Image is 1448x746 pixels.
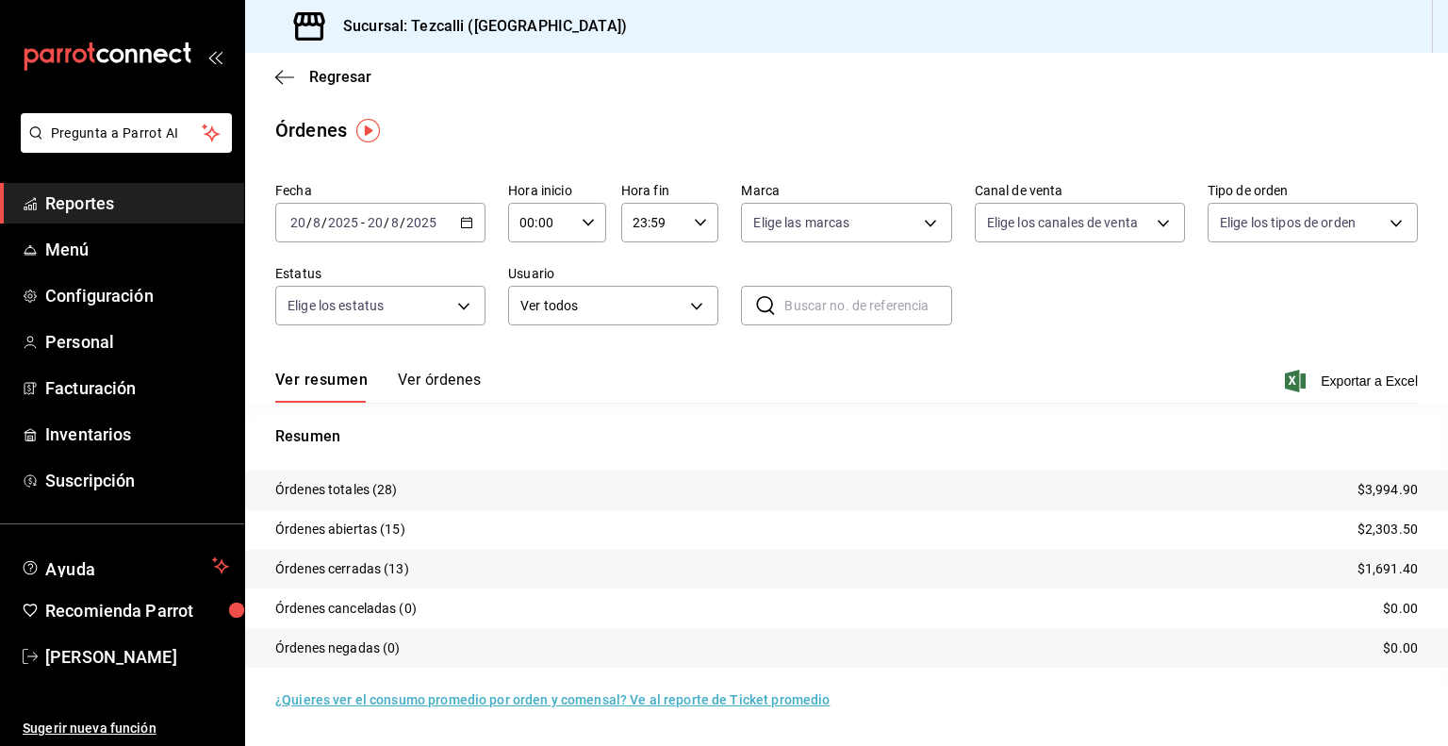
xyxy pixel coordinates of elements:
[367,215,384,230] input: --
[288,296,384,315] span: Elige los estatus
[328,15,627,38] h3: Sucursal: Tezcalli ([GEOGRAPHIC_DATA])
[275,68,371,86] button: Regresar
[45,644,229,670] span: [PERSON_NAME]
[400,215,405,230] span: /
[520,296,683,316] span: Ver todos
[741,184,951,197] label: Marca
[753,213,849,232] span: Elige las marcas
[321,215,327,230] span: /
[1220,213,1356,232] span: Elige los tipos de orden
[275,559,409,579] p: Órdenes cerradas (13)
[45,468,229,493] span: Suscripción
[275,371,368,403] button: Ver resumen
[390,215,400,230] input: --
[21,113,232,153] button: Pregunta a Parrot AI
[508,267,718,280] label: Usuario
[1357,480,1418,500] p: $3,994.90
[275,184,485,197] label: Fecha
[1357,520,1418,539] p: $2,303.50
[275,638,401,658] p: Órdenes negadas (0)
[356,119,380,142] img: Tooltip marker
[309,68,371,86] span: Regresar
[975,184,1185,197] label: Canal de venta
[1289,370,1418,392] button: Exportar a Excel
[289,215,306,230] input: --
[1383,599,1418,619] p: $0.00
[384,215,389,230] span: /
[45,375,229,401] span: Facturación
[361,215,365,230] span: -
[275,267,485,280] label: Estatus
[51,124,203,143] span: Pregunta a Parrot AI
[45,555,205,577] span: Ayuda
[275,692,830,707] a: ¿Quieres ver el consumo promedio por orden y comensal? Ve al reporte de Ticket promedio
[306,215,312,230] span: /
[1383,638,1418,658] p: $0.00
[784,287,951,324] input: Buscar no. de referencia
[275,371,481,403] div: navigation tabs
[275,599,417,619] p: Órdenes canceladas (0)
[45,283,229,308] span: Configuración
[45,329,229,355] span: Personal
[405,215,437,230] input: ----
[45,237,229,262] span: Menú
[275,116,347,144] div: Órdenes
[23,719,229,738] span: Sugerir nueva función
[621,184,719,197] label: Hora fin
[45,422,229,447] span: Inventarios
[45,191,229,216] span: Reportes
[275,480,398,500] p: Órdenes totales (28)
[207,49,222,64] button: open_drawer_menu
[312,215,321,230] input: --
[1208,184,1418,197] label: Tipo de orden
[13,137,232,157] a: Pregunta a Parrot AI
[1357,559,1418,579] p: $1,691.40
[987,213,1138,232] span: Elige los canales de venta
[275,520,405,539] p: Órdenes abiertas (15)
[45,598,229,623] span: Recomienda Parrot
[508,184,606,197] label: Hora inicio
[327,215,359,230] input: ----
[275,425,1418,448] p: Resumen
[398,371,481,403] button: Ver órdenes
